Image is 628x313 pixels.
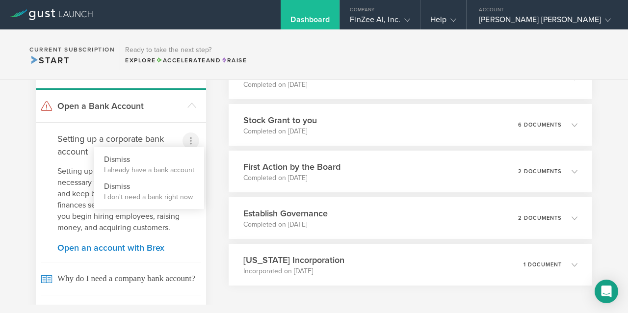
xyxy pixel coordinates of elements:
[430,15,456,29] div: Help
[243,207,328,220] h3: Establish Governance
[350,15,410,29] div: FinZee AI, Inc.
[595,280,618,303] div: Open Intercom Messenger
[523,262,562,267] p: 1 document
[290,15,330,29] div: Dashboard
[518,169,562,174] p: 2 documents
[243,220,328,230] p: Completed on [DATE]
[518,122,562,128] p: 6 documents
[518,76,562,81] p: 6 documents
[243,80,418,90] p: Completed on [DATE]
[518,215,562,221] p: 2 documents
[243,266,344,276] p: Incorporated on [DATE]
[243,254,344,266] h3: [US_STATE] Incorporation
[104,192,194,202] small: I don't need a bank right now
[243,160,340,173] h3: First Action by the Board
[243,114,317,127] h3: Stock Grant to you
[104,165,194,175] small: I already have a bank account
[243,127,317,136] p: Completed on [DATE]
[98,178,200,205] li: Dismiss
[243,173,340,183] p: Completed on [DATE]
[479,15,611,29] div: [PERSON_NAME] [PERSON_NAME]
[98,151,200,178] li: Dismiss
